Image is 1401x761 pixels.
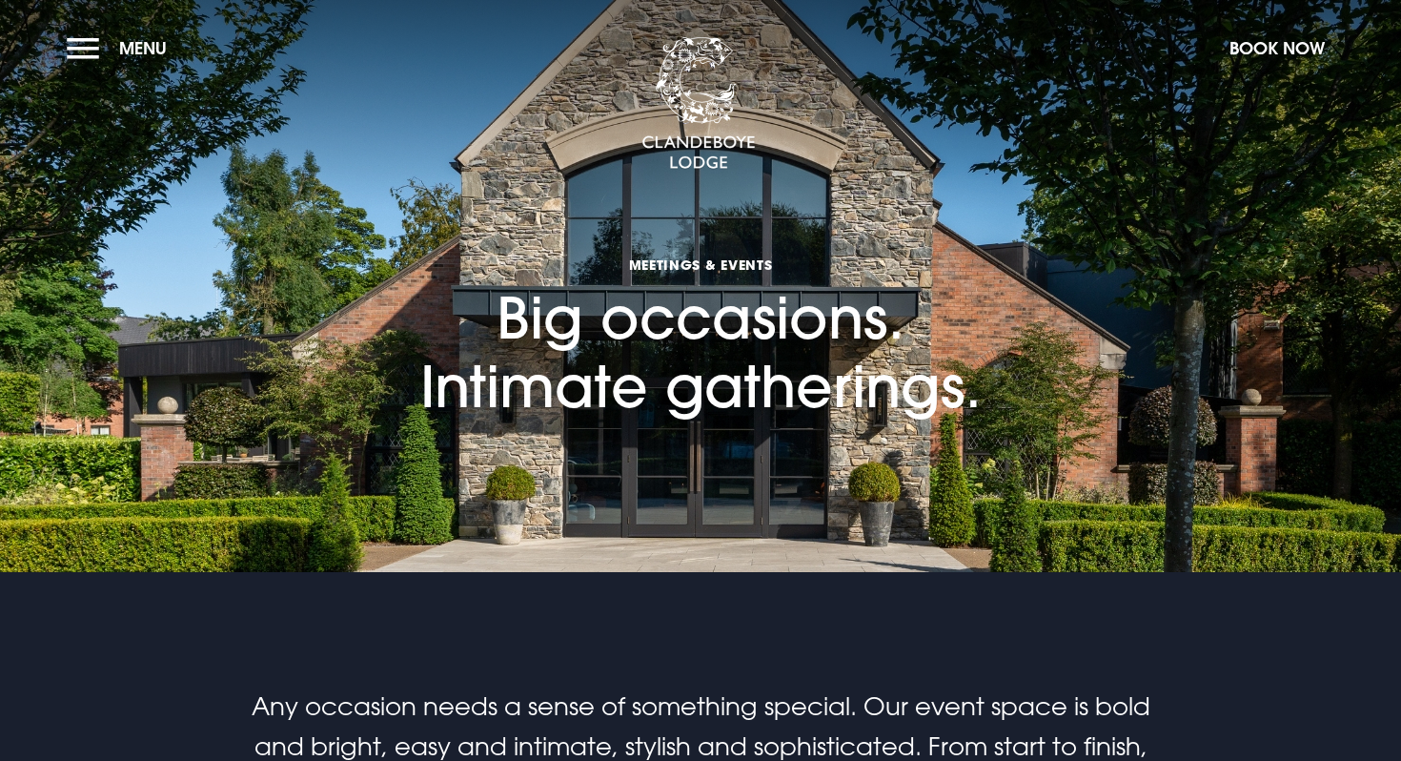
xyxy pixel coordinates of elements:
span: Menu [119,37,167,59]
img: Clandeboye Lodge [641,37,756,171]
button: Menu [67,28,176,69]
button: Book Now [1220,28,1334,69]
h1: Big occasions. Intimate gatherings. [420,161,982,421]
span: Meetings & Events [420,256,982,274]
